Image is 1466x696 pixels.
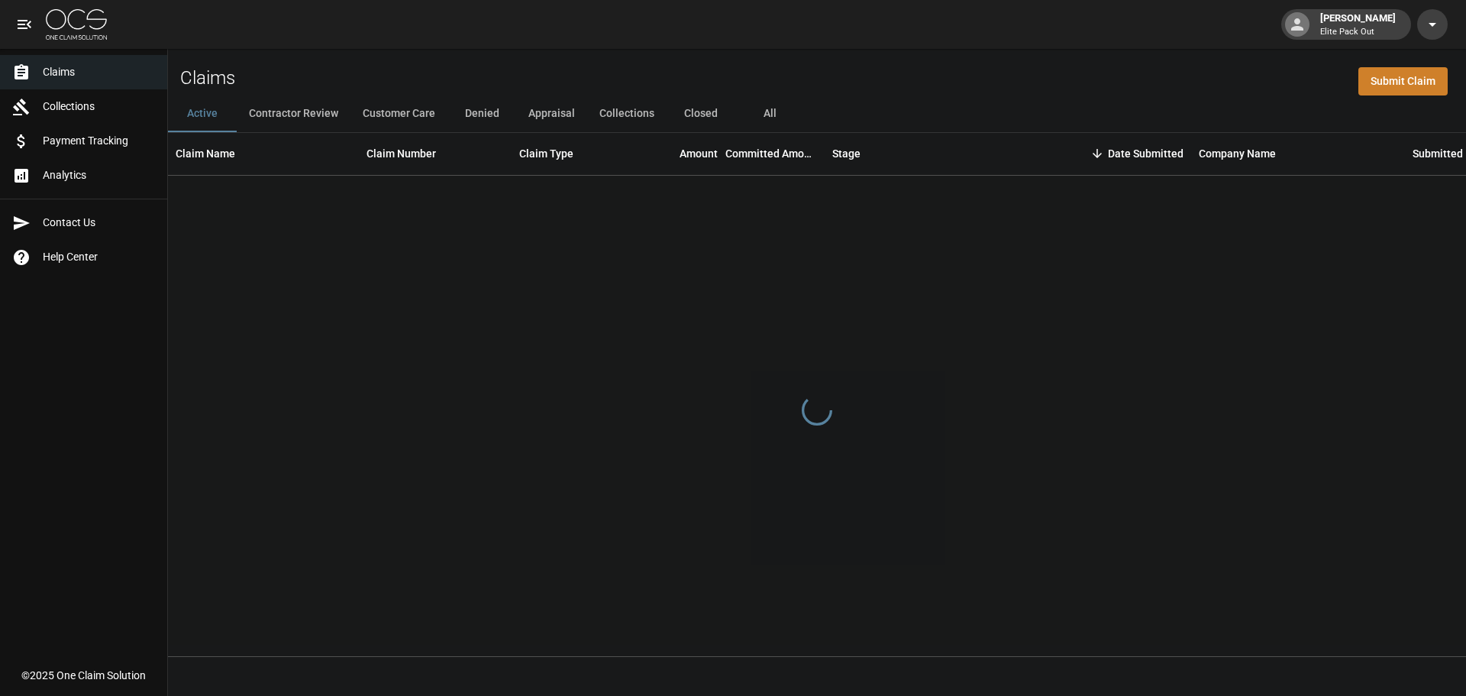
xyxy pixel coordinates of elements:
button: Customer Care [350,95,447,132]
h2: Claims [180,67,235,89]
div: Claim Name [168,132,359,175]
div: [PERSON_NAME] [1314,11,1402,38]
div: Stage [825,132,1054,175]
button: Appraisal [516,95,587,132]
span: Help Center [43,249,155,265]
div: Claim Number [366,132,436,175]
div: Company Name [1191,132,1405,175]
img: ocs-logo-white-transparent.png [46,9,107,40]
a: Submit Claim [1358,67,1448,95]
div: Claim Type [519,132,573,175]
div: Claim Type [512,132,626,175]
button: Collections [587,95,667,132]
p: Elite Pack Out [1320,26,1396,39]
button: open drawer [9,9,40,40]
span: Collections [43,99,155,115]
span: Claims [43,64,155,80]
button: Denied [447,95,516,132]
div: Amount [680,132,718,175]
span: Contact Us [43,215,155,231]
div: Committed Amount [725,132,817,175]
div: Claim Name [176,132,235,175]
div: Stage [832,132,861,175]
div: Amount [626,132,725,175]
button: Active [168,95,237,132]
div: Committed Amount [725,132,825,175]
button: Contractor Review [237,95,350,132]
button: Closed [667,95,735,132]
div: Claim Number [359,132,512,175]
div: Company Name [1199,132,1276,175]
button: Sort [1087,143,1108,164]
span: Analytics [43,167,155,183]
span: Payment Tracking [43,133,155,149]
div: © 2025 One Claim Solution [21,668,146,683]
div: dynamic tabs [168,95,1466,132]
button: All [735,95,804,132]
div: Date Submitted [1054,132,1191,175]
div: Date Submitted [1108,132,1183,175]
